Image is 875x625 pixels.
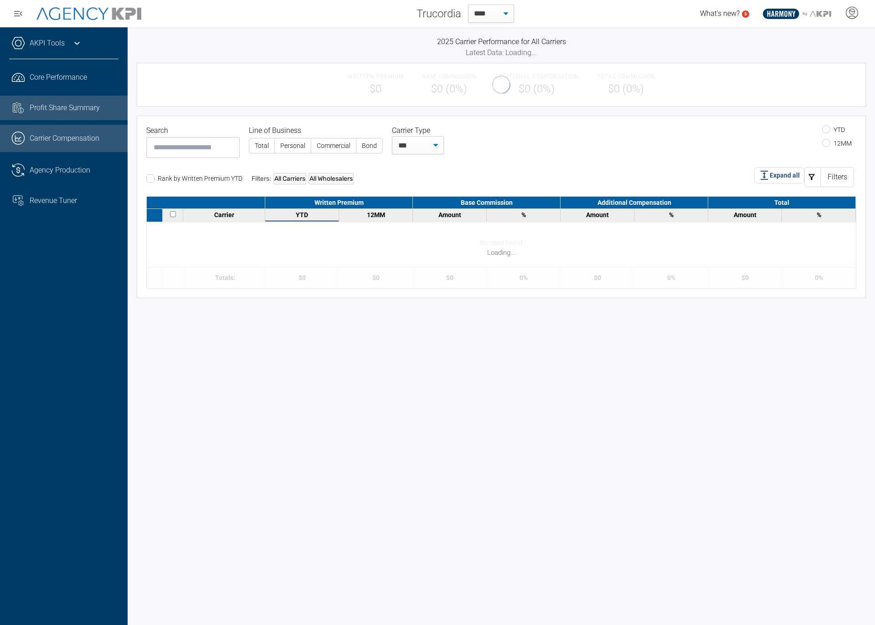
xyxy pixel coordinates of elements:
[137,36,866,47] h3: 2025 Carrier Performance for All Carriers
[466,48,537,57] span: Latest Data: Loading...
[311,138,356,153] label: Commercial
[413,197,561,208] div: Base Commission
[700,9,740,18] span: What's new?
[30,195,118,206] div: Revenue Tuner
[561,197,708,208] div: Additional Compensation
[36,7,141,20] img: AgencyKPI
[742,10,749,18] a: 5
[804,167,854,187] button: Filters
[249,138,274,153] label: Total
[309,173,354,184] div: All Wholesalers
[563,211,632,218] div: Amount
[708,197,856,208] div: Total
[252,173,354,184] div: Filters:
[268,211,336,218] div: YTD
[491,74,512,95] div: oval-loading
[710,211,779,218] div: Amount
[822,126,845,133] label: YTD
[415,211,484,218] div: Amount
[185,211,262,218] div: Carrier
[637,211,705,218] div: %
[770,171,800,180] span: Expand all
[744,11,747,16] text: 5
[265,197,413,208] div: Written Premium
[820,167,854,187] div: Filters
[356,138,382,153] label: Bond
[275,138,311,153] label: Personal
[147,248,856,258] div: Loading...
[30,102,118,113] div: Profit Share Summary
[822,140,852,147] label: 12MM
[30,165,90,176] span: Agency Production
[784,211,853,218] div: %
[146,125,172,136] label: Search
[146,175,242,182] label: Rank by Written Premium YTD
[489,211,558,218] div: %
[273,173,306,184] div: All Carriers
[392,125,434,136] label: Carrier Type
[754,167,804,183] button: Expand all
[249,125,383,136] legend: Line of Business
[30,38,65,49] a: AKPI Tools
[417,5,461,22] span: Trucordia
[367,211,385,218] span: 12 months data from the last reported month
